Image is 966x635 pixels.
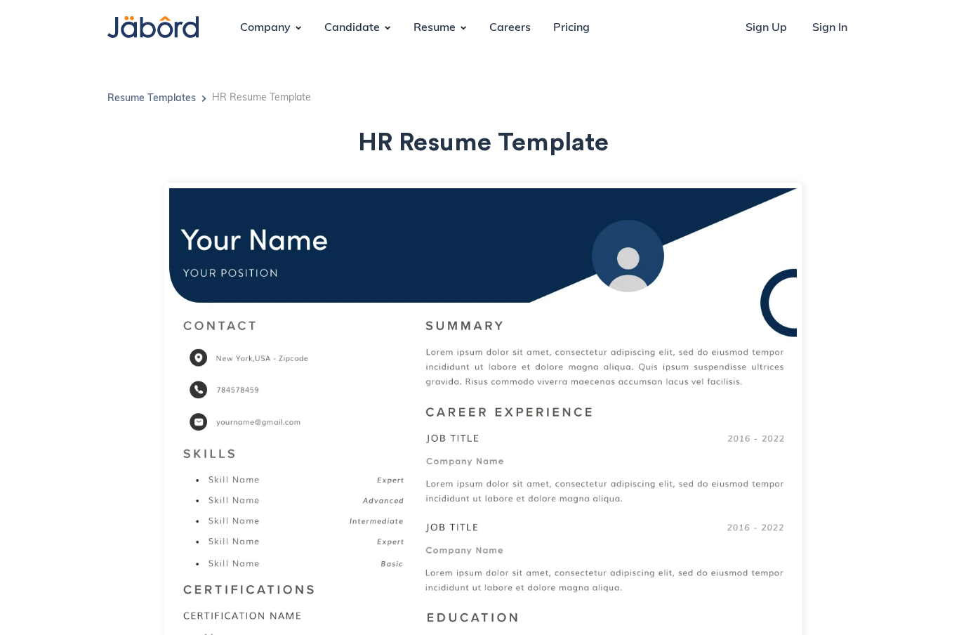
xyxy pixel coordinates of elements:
div: Candidate [313,9,391,47]
a: Resume Templates [107,94,196,104]
a: Pricing [542,9,601,47]
div: Resume [402,9,467,47]
div: Company [229,9,302,47]
h5: HR Resume Template [212,93,311,103]
a: Sign Up [734,9,798,47]
a: Sign In [801,9,859,47]
h1: HR Resume Template [107,129,859,157]
img: Jabord [107,16,199,38]
a: Careers [478,9,542,47]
